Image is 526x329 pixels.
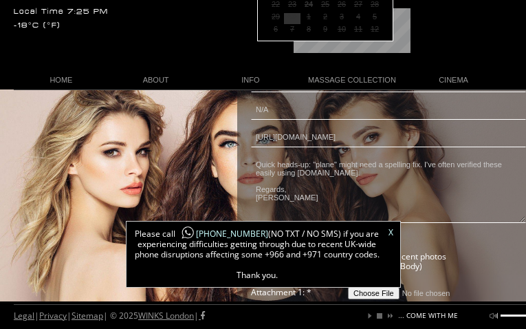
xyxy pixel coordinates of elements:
div: -18°C (°F) [14,22,61,30]
td: Attachment 1: * [251,278,344,308]
a: mute [490,312,498,320]
a: HOME [14,71,109,89]
a: MASSAGE COLLECTION [298,71,406,89]
img: whatsapp-icon1.png [181,226,195,240]
a: WINKS London [138,310,194,321]
div: | | | © 2025 | [14,305,205,327]
input: Website [251,127,526,147]
a: Legal [14,310,34,321]
a: next [385,312,393,320]
span: Please call (NO TXT / NO SMS) if you are experiencing difficulties getting through due to recent ... [133,229,381,280]
a: play [366,312,374,320]
div: Local Time 7:25 PM [14,8,109,16]
a: Sitemap [72,310,103,321]
a: stop [375,312,384,320]
a: Privacy [39,310,67,321]
input: Stats * [251,99,526,120]
a: INFO [204,71,298,89]
a: X [388,229,393,237]
a: CINEMA [406,71,501,89]
a: ABOUT [109,71,204,89]
a: [PHONE_NUMBER] [175,228,268,240]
